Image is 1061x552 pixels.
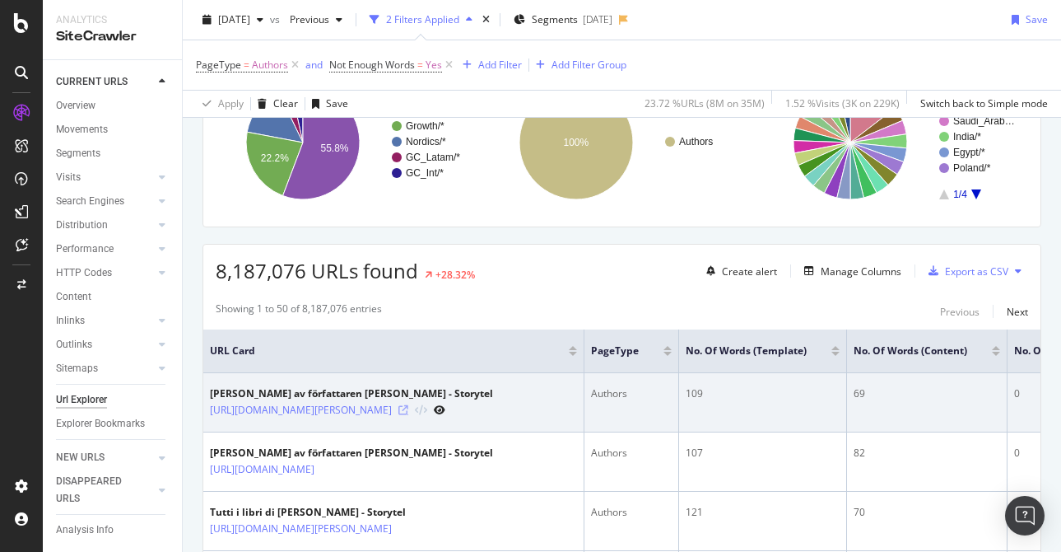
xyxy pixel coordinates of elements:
button: Manage Columns [798,261,901,281]
a: CURRENT URLS [56,73,154,91]
div: 121 [686,505,840,520]
a: Visits [56,169,154,186]
div: Export as CSV [945,264,1008,278]
a: Distribution [56,217,154,234]
button: Segments[DATE] [507,7,619,33]
a: [URL][DOMAIN_NAME] [210,461,314,478]
text: 1/4 [953,189,967,200]
div: Visits [56,169,81,186]
div: 109 [686,386,840,401]
span: Authors [252,54,288,77]
div: Authors [591,505,672,520]
button: Add Filter [456,55,522,75]
div: Distribution [56,217,108,234]
div: HTTP Codes [56,264,112,282]
text: GC_Int/* [406,167,444,179]
div: 69 [854,386,1000,401]
span: = [244,58,249,72]
div: Overview [56,97,95,115]
span: Not Enough Words [329,58,415,72]
button: Previous [940,302,980,321]
a: Search Engines [56,193,154,210]
a: Analysis Info [56,522,170,539]
text: India/* [953,131,981,143]
a: [URL][DOMAIN_NAME][PERSON_NAME] [210,402,392,419]
div: Previous [940,305,980,319]
span: URL Card [210,344,565,358]
a: Visit Online Page [398,405,408,415]
a: Segments [56,145,170,162]
button: 2 Filters Applied [363,7,479,33]
div: Analytics [56,13,169,27]
div: times [479,12,493,28]
div: 82 [854,446,1000,461]
button: Save [305,91,348,117]
span: PageType [196,58,241,72]
text: 100% [564,137,589,148]
a: Explorer Bookmarks [56,415,170,433]
div: Clear [273,96,298,110]
div: 70 [854,505,1000,520]
a: Inlinks [56,312,154,330]
a: Outlinks [56,336,154,353]
div: Sitemaps [56,360,98,377]
div: Save [1026,12,1048,26]
div: [DATE] [583,12,612,26]
div: Apply [218,96,244,110]
button: Next [1007,302,1028,321]
div: Open Intercom Messenger [1005,496,1045,536]
button: Save [1005,7,1048,33]
div: Tutti i libri di [PERSON_NAME] - Storytel [210,505,445,520]
div: Save [326,96,348,110]
div: Explorer Bookmarks [56,415,145,433]
button: Clear [251,91,298,117]
div: Manage Columns [821,264,901,278]
div: Create alert [722,264,777,278]
div: Search Engines [56,193,124,210]
div: Content [56,288,91,306]
span: Yes [426,54,442,77]
text: Egypt/* [953,147,985,158]
text: GC_Latam/* [406,152,460,163]
div: Analysis Info [56,522,114,539]
div: Outlinks [56,336,92,353]
svg: A chart. [763,71,1028,214]
div: NEW URLS [56,449,105,466]
span: 8,187,076 URLs found [216,257,418,284]
div: Segments [56,145,100,162]
div: Movements [56,121,108,138]
button: Export as CSV [922,258,1008,284]
button: [DATE] [196,7,270,33]
div: 23.72 % URLs ( 8M on 35M ) [645,96,765,110]
a: URL Inspection [434,401,445,419]
div: 1.52 % Visits ( 3K on 229K ) [785,96,900,110]
div: Inlinks [56,312,85,330]
span: = [417,58,423,72]
a: Movements [56,121,170,138]
div: A chart. [216,71,481,214]
text: Authors [679,136,713,147]
svg: A chart. [489,71,754,214]
a: NEW URLS [56,449,154,466]
div: Add Filter [478,58,522,72]
div: and [305,58,323,72]
button: View HTML Source [415,405,427,417]
div: Switch back to Simple mode [920,96,1048,110]
div: Authors [591,446,672,461]
div: Add Filter Group [551,58,626,72]
div: [PERSON_NAME] av författaren [PERSON_NAME] - Storytel [210,446,493,461]
a: Url Explorer [56,391,170,409]
button: Add Filter Group [529,55,626,75]
text: Growth/* [406,120,444,132]
button: Previous [283,7,349,33]
text: 22.2% [261,152,289,164]
a: DISAPPEARED URLS [56,473,154,508]
div: Next [1007,305,1028,319]
a: Overview [56,97,170,115]
div: [PERSON_NAME] av författaren [PERSON_NAME] - Storytel [210,386,493,401]
button: Switch back to Simple mode [914,91,1048,117]
text: Poland/* [953,162,991,174]
button: Apply [196,91,244,117]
